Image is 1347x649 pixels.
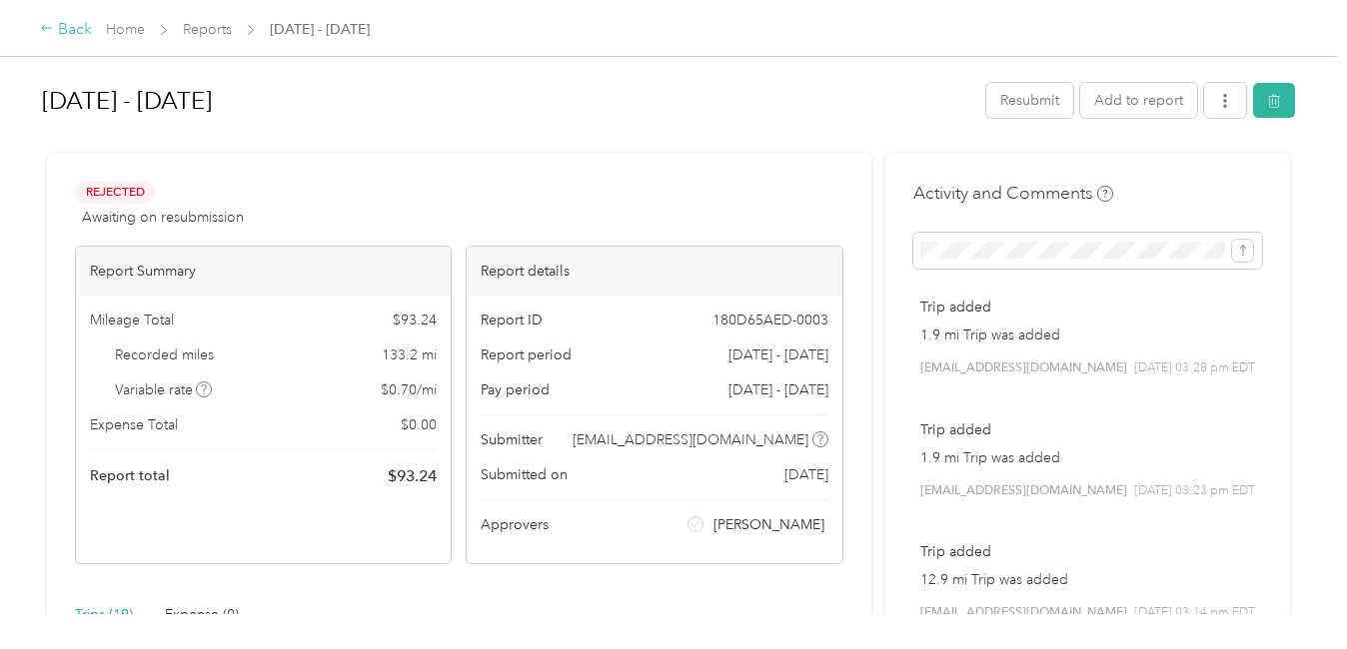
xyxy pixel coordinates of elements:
[90,310,174,330] span: Mileage Total
[1134,359,1255,377] span: [DATE] 03:28 pm EDT
[401,414,437,435] span: $ 0.00
[986,83,1073,118] button: Resubmit
[920,604,1127,622] span: [EMAIL_ADDRESS][DOMAIN_NAME]
[920,541,1255,562] p: Trip added
[165,604,239,626] div: Expense (0)
[90,414,178,435] span: Expense Total
[90,465,170,486] span: Report total
[481,464,568,485] span: Submitted on
[481,344,572,365] span: Report period
[42,77,972,125] h1: Sep 1 - 14, 2025
[115,344,214,365] span: Recorded miles
[920,419,1255,440] p: Trip added
[728,379,828,400] span: [DATE] - [DATE]
[713,514,824,535] span: [PERSON_NAME]
[920,447,1255,468] p: 1.9 mi Trip was added
[920,324,1255,345] p: 1.9 mi Trip was added
[115,379,213,400] span: Variable rate
[481,310,543,330] span: Report ID
[920,297,1255,318] p: Trip added
[712,310,828,330] span: 180D65AED-0003
[481,514,549,535] span: Approvers
[82,207,244,228] span: Awaiting on resubmission
[388,464,437,488] span: $ 93.24
[728,344,828,365] span: [DATE] - [DATE]
[382,344,437,365] span: 133.2 mi
[913,181,1113,206] h4: Activity and Comments
[183,21,232,38] a: Reports
[573,429,808,450] span: [EMAIL_ADDRESS][DOMAIN_NAME]
[75,604,133,626] div: Trips (19)
[481,379,550,400] span: Pay period
[1134,482,1255,500] span: [DATE] 03:23 pm EDT
[75,181,155,204] span: Rejected
[481,429,543,450] span: Submitter
[920,482,1127,500] span: [EMAIL_ADDRESS][DOMAIN_NAME]
[920,359,1127,377] span: [EMAIL_ADDRESS][DOMAIN_NAME]
[784,464,828,485] span: [DATE]
[920,569,1255,590] p: 12.9 mi Trip was added
[1080,83,1197,118] button: Add to report
[270,19,370,40] span: [DATE] - [DATE]
[1235,537,1347,649] iframe: Everlance-gr Chat Button Frame
[76,247,451,296] div: Report Summary
[1134,604,1255,622] span: [DATE] 03:14 pm EDT
[40,18,92,42] div: Back
[467,247,841,296] div: Report details
[393,310,437,330] span: $ 93.24
[381,379,437,400] span: $ 0.70 / mi
[106,21,145,38] a: Home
